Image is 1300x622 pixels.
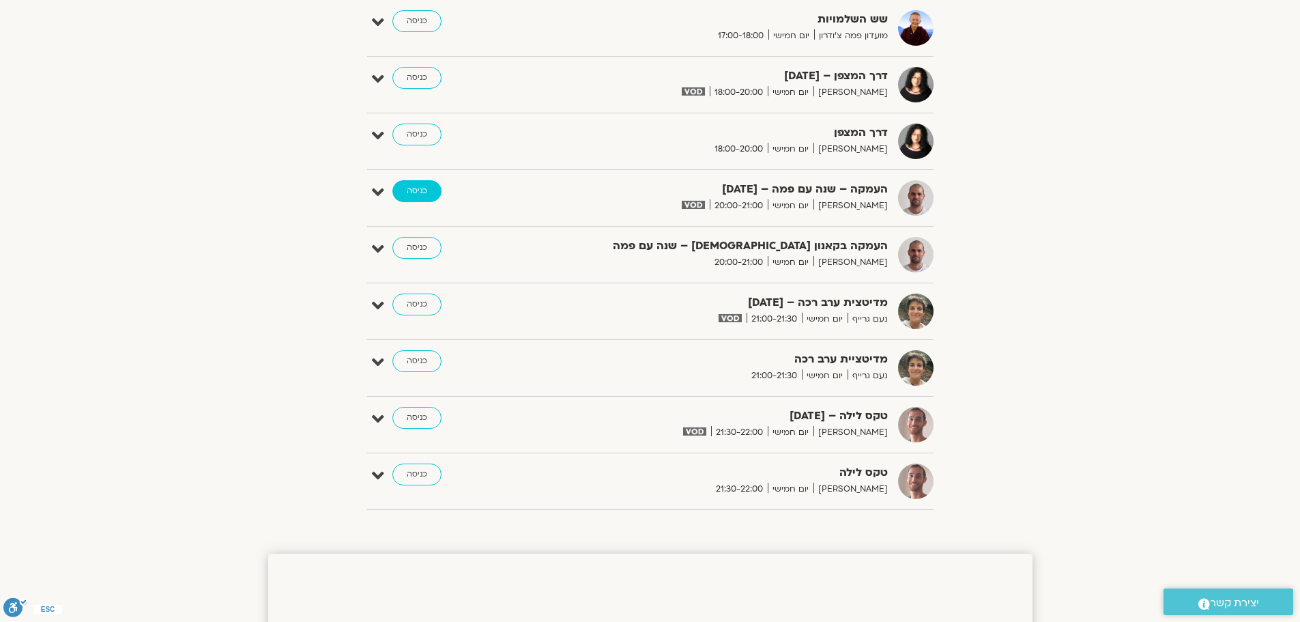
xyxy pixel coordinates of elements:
[711,425,768,440] span: 21:30-22:00
[813,199,888,213] span: [PERSON_NAME]
[553,350,888,369] strong: מדיטציית ערב רכה
[710,85,768,100] span: 18:00-20:00
[710,255,768,270] span: 20:00-21:00
[747,312,802,326] span: 21:00-21:30
[813,142,888,156] span: [PERSON_NAME]
[682,201,704,209] img: vodicon
[683,427,706,436] img: vodicon
[392,407,442,429] a: כניסה
[553,464,888,482] strong: טקס לילה
[392,350,442,372] a: כניסה
[802,369,848,383] span: יום חמישי
[813,482,888,496] span: [PERSON_NAME]
[392,294,442,315] a: כניסה
[553,67,888,85] strong: דרך המצפן – [DATE]
[682,87,704,96] img: vodicon
[768,255,813,270] span: יום חמישי
[713,29,768,43] span: 17:00-18:00
[553,10,888,29] strong: שש השלמויות
[1164,589,1293,615] a: יצירת קשר
[553,407,888,425] strong: טקס לילה – [DATE]
[848,369,888,383] span: נעם גרייף
[392,237,442,259] a: כניסה
[768,29,814,43] span: יום חמישי
[813,85,888,100] span: [PERSON_NAME]
[848,312,888,326] span: נעם גרייף
[813,425,888,440] span: [PERSON_NAME]
[553,237,888,255] strong: העמקה בקאנון [DEMOGRAPHIC_DATA] – שנה עם פמה
[813,255,888,270] span: [PERSON_NAME]
[768,425,813,440] span: יום חמישי
[719,314,741,322] img: vodicon
[392,10,442,32] a: כניסה
[747,369,802,383] span: 21:00-21:30
[710,199,768,213] span: 20:00-21:00
[1210,594,1259,612] span: יצירת קשר
[768,199,813,213] span: יום חמישי
[553,124,888,142] strong: דרך המצפן
[392,67,442,89] a: כניסה
[802,312,848,326] span: יום חמישי
[768,482,813,496] span: יום חמישי
[768,85,813,100] span: יום חמישי
[711,482,768,496] span: 21:30-22:00
[392,180,442,202] a: כניסה
[814,29,888,43] span: מועדון פמה צ'ודרון
[768,142,813,156] span: יום חמישי
[392,124,442,145] a: כניסה
[553,294,888,312] strong: מדיטצית ערב רכה – [DATE]
[392,464,442,485] a: כניסה
[553,180,888,199] strong: העמקה – שנה עם פמה – [DATE]
[710,142,768,156] span: 18:00-20:00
